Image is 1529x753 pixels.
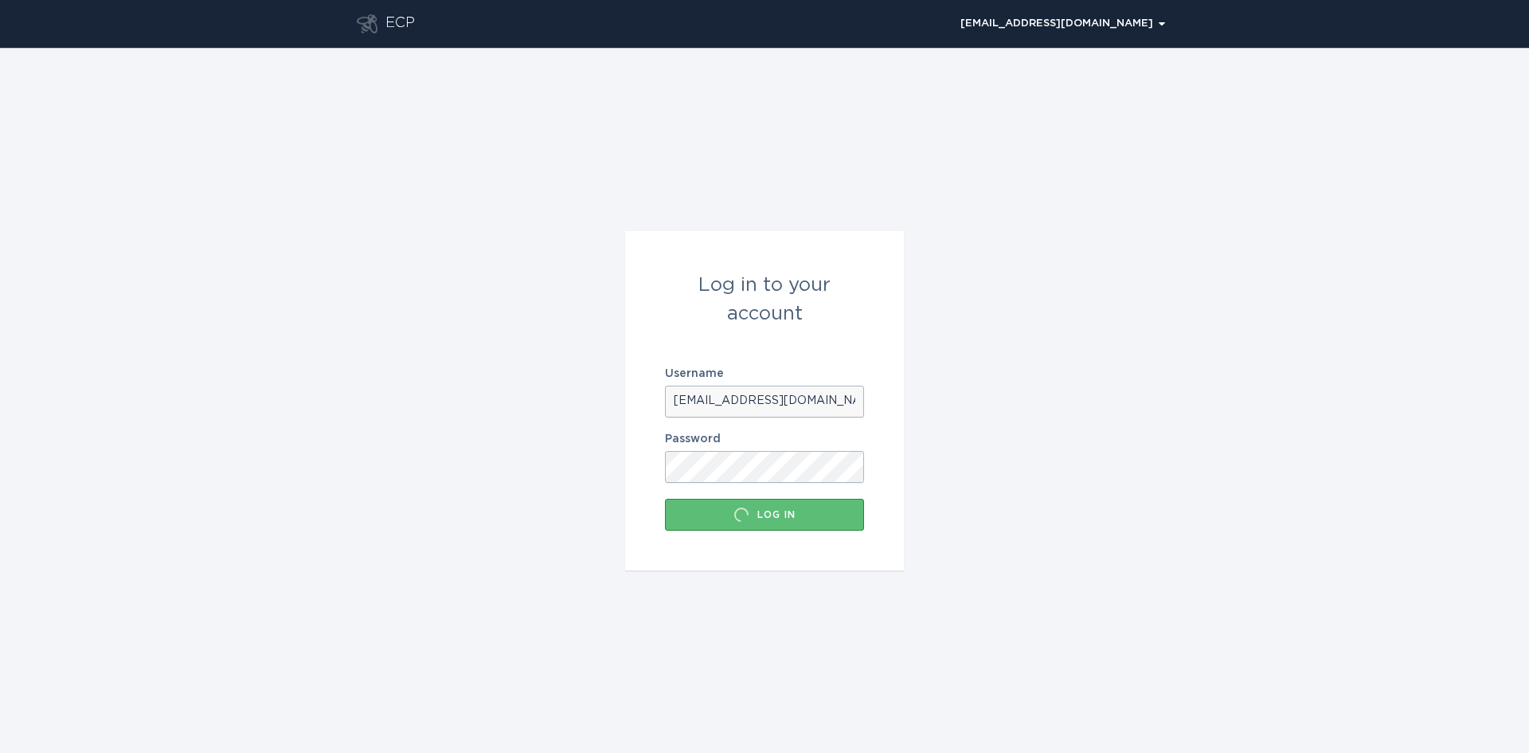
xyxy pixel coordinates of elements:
button: Go to dashboard [357,14,377,33]
div: Log in to your account [665,271,864,328]
div: [EMAIL_ADDRESS][DOMAIN_NAME] [960,19,1165,29]
div: Popover menu [953,12,1172,36]
button: Log in [665,499,864,531]
label: Password [665,433,864,445]
label: Username [665,368,864,379]
div: Loading [733,507,749,523]
div: ECP [385,14,415,33]
button: Open user account details [953,12,1172,36]
div: Log in [673,507,856,523]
